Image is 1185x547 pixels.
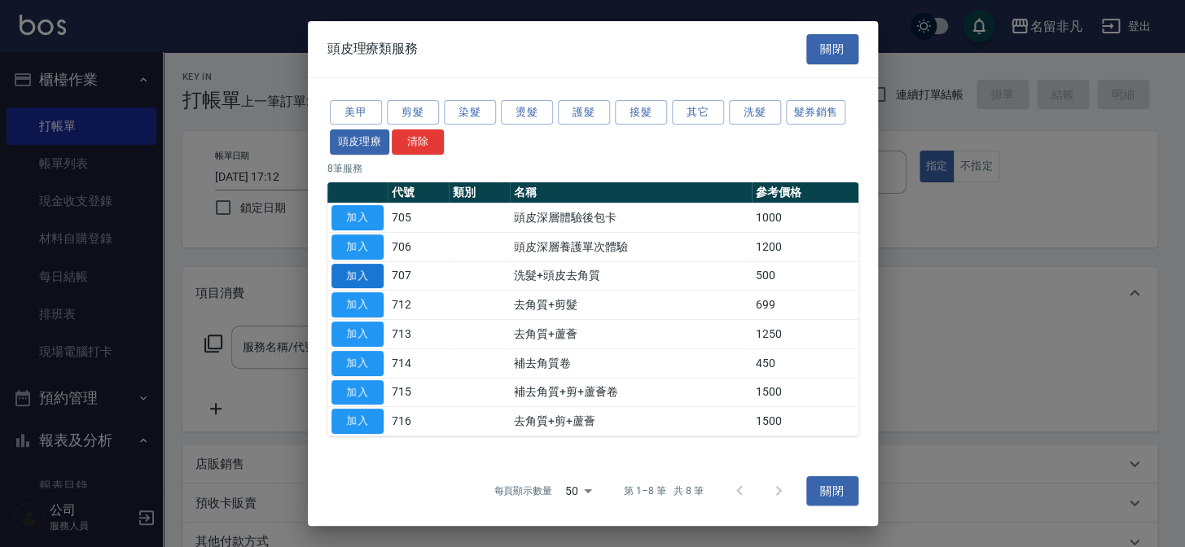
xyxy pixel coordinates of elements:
[388,232,449,261] td: 706
[327,41,419,57] span: 頭皮理療類服務
[444,99,496,125] button: 染髮
[624,484,703,498] p: 第 1–8 筆 共 8 筆
[752,203,858,232] td: 1000
[330,99,382,125] button: 美甲
[615,99,667,125] button: 接髮
[752,319,858,348] td: 1250
[558,99,610,125] button: 護髮
[388,319,449,348] td: 713
[449,182,510,203] th: 類別
[331,322,384,347] button: 加入
[510,232,752,261] td: 頭皮深層養護單次體驗
[331,234,384,260] button: 加入
[510,261,752,291] td: 洗髮+頭皮去角質
[494,484,552,498] p: 每頁顯示數量
[806,34,858,64] button: 關閉
[752,182,858,203] th: 參考價格
[327,161,858,176] p: 8 筆服務
[510,203,752,232] td: 頭皮深層體驗後包卡
[388,261,449,291] td: 707
[752,261,858,291] td: 500
[510,348,752,378] td: 補去角質卷
[752,348,858,378] td: 450
[331,351,384,376] button: 加入
[510,407,752,436] td: 去角質+剪+蘆薈
[729,99,781,125] button: 洗髮
[387,99,439,125] button: 剪髮
[388,348,449,378] td: 714
[559,469,598,513] div: 50
[510,378,752,407] td: 補去角質+剪+蘆薈卷
[672,99,724,125] button: 其它
[786,99,846,125] button: 髮券銷售
[331,205,384,230] button: 加入
[752,407,858,436] td: 1500
[331,379,384,405] button: 加入
[510,319,752,348] td: 去角質+蘆薈
[331,292,384,317] button: 加入
[752,378,858,407] td: 1500
[392,129,444,155] button: 清除
[510,291,752,320] td: 去角質+剪髮
[388,203,449,232] td: 705
[388,378,449,407] td: 715
[752,291,858,320] td: 699
[388,291,449,320] td: 712
[501,99,553,125] button: 燙髮
[388,407,449,436] td: 716
[331,409,384,434] button: 加入
[331,263,384,288] button: 加入
[806,476,858,506] button: 關閉
[388,182,449,203] th: 代號
[752,232,858,261] td: 1200
[510,182,752,203] th: 名稱
[330,129,390,155] button: 頭皮理療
